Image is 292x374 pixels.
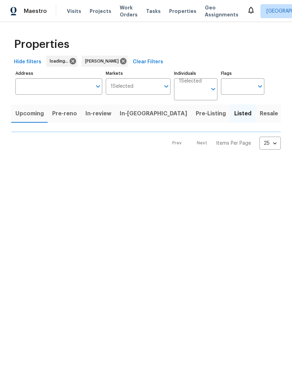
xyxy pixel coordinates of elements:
label: Markets [106,71,171,75]
span: loading... [50,58,71,65]
div: [PERSON_NAME] [82,56,128,67]
button: Clear Filters [130,56,166,69]
span: Properties [169,8,196,15]
button: Open [161,81,171,91]
span: Pre-reno [52,109,77,118]
label: Flags [221,71,264,75]
span: [PERSON_NAME] [85,58,121,65]
span: Projects [90,8,111,15]
button: Open [255,81,265,91]
span: Pre-Listing [196,109,226,118]
span: Resale [260,109,278,118]
button: Hide filters [11,56,44,69]
div: loading... [46,56,77,67]
span: Listed [234,109,251,118]
span: Hide filters [14,58,41,66]
span: Properties [14,41,69,48]
button: Open [93,81,103,91]
label: Individuals [174,71,217,75]
span: 1 Selected [179,78,202,84]
span: Work Orders [120,4,138,18]
span: Clear Filters [133,58,163,66]
span: Upcoming [15,109,44,118]
span: Visits [67,8,81,15]
span: Maestro [24,8,47,15]
button: Open [208,84,218,94]
label: Address [15,71,102,75]
div: 25 [259,134,281,152]
span: In-[GEOGRAPHIC_DATA] [120,109,187,118]
span: Tasks [146,9,161,14]
nav: Pagination Navigation [166,137,281,150]
span: Geo Assignments [205,4,238,18]
span: 1 Selected [111,84,133,89]
p: Items Per Page [216,140,251,147]
span: In-review [85,109,111,118]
